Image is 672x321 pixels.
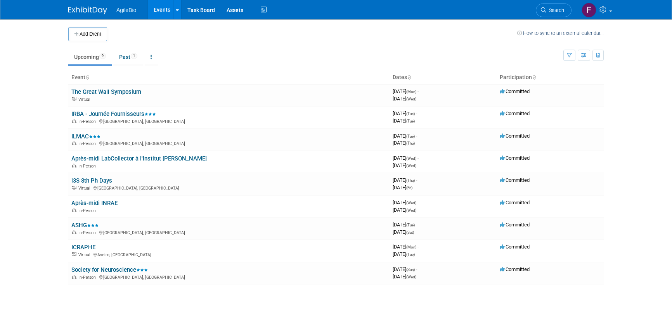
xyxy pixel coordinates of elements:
span: [DATE] [393,110,417,116]
span: Virtual [78,97,92,102]
span: In-Person [78,164,98,169]
span: [DATE] [393,162,416,168]
span: (Tue) [406,112,415,116]
span: Committed [500,200,530,205]
span: (Wed) [406,275,416,279]
span: 1 [131,53,137,59]
span: [DATE] [393,185,412,190]
span: (Wed) [406,201,416,205]
div: [GEOGRAPHIC_DATA], [GEOGRAPHIC_DATA] [71,140,386,146]
span: Committed [500,266,530,272]
span: (Tue) [406,119,415,123]
div: [GEOGRAPHIC_DATA], [GEOGRAPHIC_DATA] [71,229,386,235]
span: Committed [500,133,530,139]
a: ASHG [71,222,99,229]
div: [GEOGRAPHIC_DATA], [GEOGRAPHIC_DATA] [71,185,386,191]
span: 9 [99,53,106,59]
span: [DATE] [393,155,419,161]
div: [GEOGRAPHIC_DATA], [GEOGRAPHIC_DATA] [71,118,386,124]
span: - [417,155,419,161]
img: In-Person Event [72,208,76,212]
a: Search [536,3,572,17]
span: Virtual [78,252,92,257]
span: Virtual [78,186,92,191]
span: [DATE] [393,229,414,235]
span: [DATE] [393,88,419,94]
span: [DATE] [393,251,415,257]
img: In-Person Event [72,164,76,167]
a: i3S 8th Ph Days [71,177,112,184]
button: Add Event [68,27,107,41]
span: [DATE] [393,274,416,280]
span: (Tue) [406,223,415,227]
span: (Wed) [406,208,416,212]
span: (Tue) [406,252,415,257]
span: Committed [500,244,530,250]
span: Committed [500,155,530,161]
th: Participation [497,71,604,84]
img: In-Person Event [72,119,76,123]
span: - [417,244,419,250]
a: Sort by Event Name [85,74,89,80]
div: Aveiro, [GEOGRAPHIC_DATA] [71,251,386,257]
a: Après-midi INRAE [71,200,118,207]
span: (Wed) [406,164,416,168]
div: [GEOGRAPHIC_DATA], [GEOGRAPHIC_DATA] [71,274,386,280]
span: [DATE] [393,140,415,146]
a: Past1 [113,50,143,64]
img: In-Person Event [72,230,76,234]
span: (Fri) [406,186,412,190]
a: ICRAPHE [71,244,95,251]
span: (Mon) [406,90,416,94]
a: How to sync to an external calendar... [517,30,604,36]
span: - [416,222,417,228]
span: (Wed) [406,97,416,101]
span: - [417,200,419,205]
span: [DATE] [393,133,417,139]
a: Upcoming9 [68,50,112,64]
img: In-Person Event [72,141,76,145]
span: [DATE] [393,244,419,250]
span: In-Person [78,230,98,235]
a: Après-midi LabCollector à l'Institut [PERSON_NAME] [71,155,207,162]
span: (Thu) [406,141,415,145]
span: In-Person [78,141,98,146]
span: - [416,133,417,139]
img: In-Person Event [72,275,76,279]
span: (Tue) [406,134,415,138]
a: Sort by Participation Type [532,74,536,80]
span: [DATE] [393,118,415,124]
span: Search [546,7,564,13]
th: Dates [390,71,497,84]
img: Virtual Event [72,186,76,190]
span: [DATE] [393,222,417,228]
a: Sort by Start Date [407,74,411,80]
span: - [416,177,417,183]
img: Fouad Batel [582,3,596,17]
span: (Sat) [406,230,414,235]
span: Committed [500,88,530,94]
span: (Sun) [406,267,415,272]
th: Event [68,71,390,84]
span: Committed [500,110,530,116]
span: - [416,266,417,272]
span: In-Person [78,119,98,124]
span: [DATE] [393,266,417,272]
span: (Wed) [406,156,416,160]
span: [DATE] [393,177,417,183]
span: [DATE] [393,96,416,102]
span: (Thu) [406,178,415,183]
span: In-Person [78,275,98,280]
span: [DATE] [393,200,419,205]
span: - [416,110,417,116]
img: Virtual Event [72,97,76,101]
span: - [417,88,419,94]
a: ILMAC [71,133,100,140]
a: Society for Neuroscience [71,266,148,273]
a: IRBA - Journée Fournisseurs [71,110,156,117]
span: (Mon) [406,245,416,249]
img: ExhibitDay [68,7,107,14]
a: The Great Wall Symposium [71,88,141,95]
span: Committed [500,177,530,183]
img: Virtual Event [72,252,76,256]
